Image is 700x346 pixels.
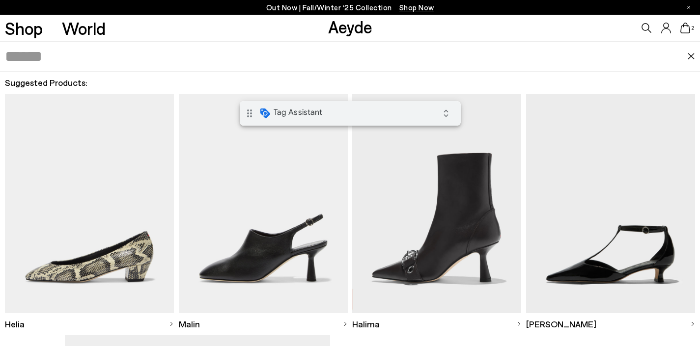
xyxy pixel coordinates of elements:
span: [PERSON_NAME] [526,318,596,330]
img: svg%3E [169,321,174,326]
img: Descriptive text [526,94,695,313]
span: Tag Assistant [34,6,83,16]
span: Halima [352,318,380,330]
span: Helia [5,318,25,330]
img: Descriptive text [179,94,348,313]
a: Aeyde [328,16,372,37]
a: Shop [5,20,43,37]
a: World [62,20,106,37]
img: svg%3E [343,321,348,326]
span: Navigate to /collections/new-in [399,3,434,12]
a: [PERSON_NAME] [526,313,695,335]
a: Helia [5,313,174,335]
img: svg%3E [690,321,695,326]
p: Out Now | Fall/Winter ‘25 Collection [266,1,434,14]
img: Descriptive text [352,94,521,313]
a: Malin [179,313,348,335]
i: Collapse debug badge [196,2,216,22]
img: close.svg [687,53,695,60]
span: 2 [690,26,695,31]
h2: Suggested Products: [5,77,695,89]
a: Halima [352,313,521,335]
img: svg%3E [516,321,521,326]
img: Descriptive text [5,94,174,313]
span: Malin [179,318,200,330]
a: 2 [680,23,690,33]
